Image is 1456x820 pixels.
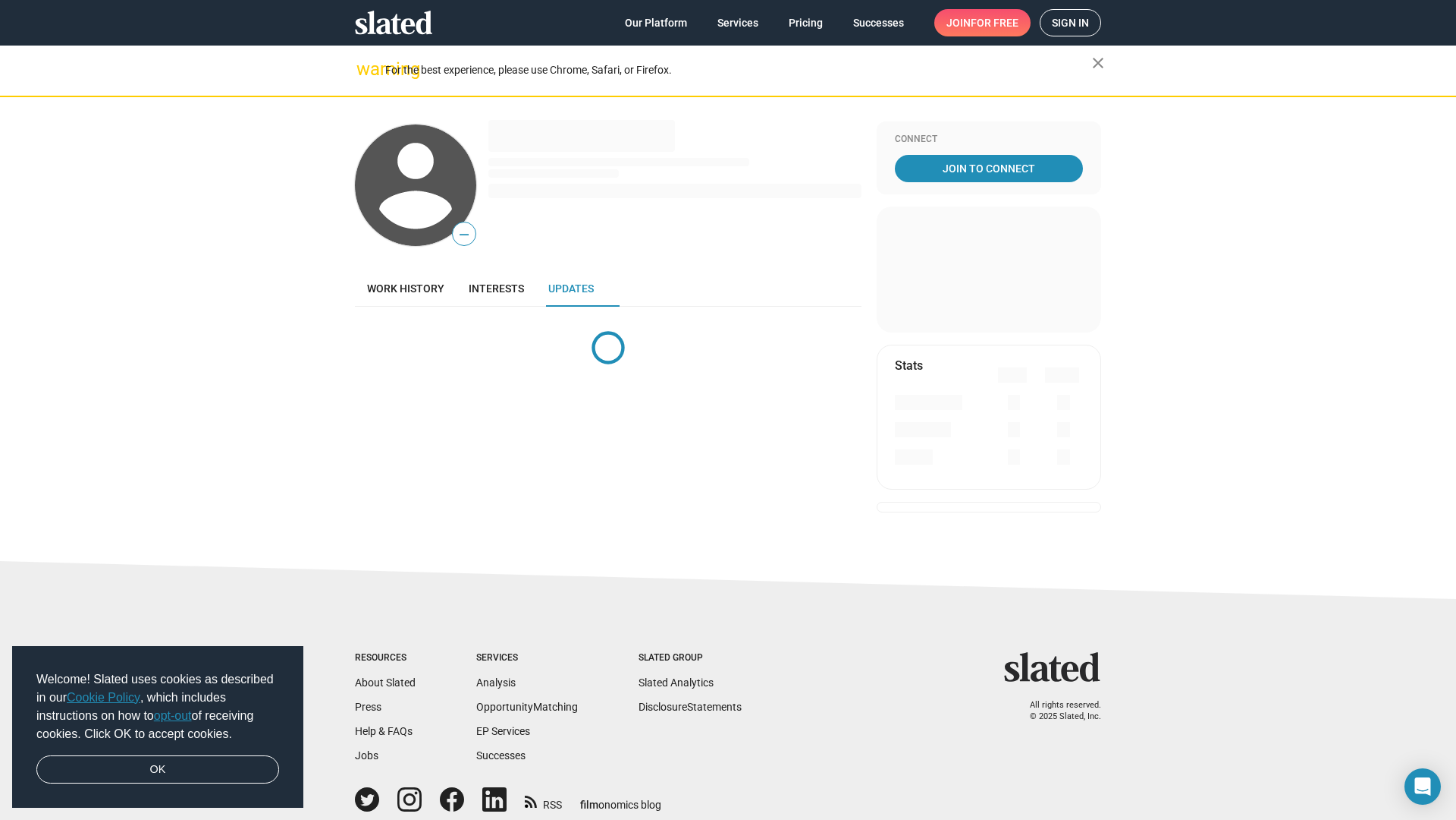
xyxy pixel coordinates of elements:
[548,282,594,295] span: Updates
[355,749,378,762] a: Jobs
[639,701,742,713] a: DisclosureStatements
[1404,768,1441,805] div: Open Intercom Messenger
[154,709,192,722] a: opt-out
[356,60,375,78] mat-icon: warning
[67,691,140,704] a: Cookie Policy
[525,789,562,812] a: RSS
[580,799,598,811] span: film
[457,270,536,307] a: Interests
[1014,700,1101,722] p: All rights reserved. © 2025 Slated, Inc.
[898,155,1080,182] span: Join To Connect
[946,9,1018,36] span: Join
[639,676,714,689] a: Slated Analytics
[895,134,1083,146] div: Connect
[453,225,475,244] span: —
[1040,9,1101,36] a: Sign in
[841,9,916,36] a: Successes
[355,270,457,307] a: Work history
[36,670,279,743] span: Welcome! Slated uses cookies as described in our , which includes instructions on how to of recei...
[580,786,661,812] a: filmonomics blog
[355,652,416,664] div: Resources
[1089,54,1107,72] mat-icon: close
[469,282,524,295] span: Interests
[853,9,904,36] span: Successes
[705,9,770,36] a: Services
[355,701,381,713] a: Press
[971,9,1018,36] span: for free
[777,9,835,36] a: Pricing
[355,676,416,689] a: About Slated
[536,270,606,307] a: Updates
[895,155,1083,182] a: Join To Connect
[717,9,758,36] span: Services
[476,676,516,689] a: Analysis
[1052,10,1089,36] span: Sign in
[613,9,699,36] a: Our Platform
[476,749,526,762] a: Successes
[625,9,687,36] span: Our Platform
[895,358,923,374] mat-card-title: Stats
[476,725,530,737] a: EP Services
[934,9,1031,36] a: Joinfor free
[476,701,578,713] a: OpportunityMatching
[12,646,303,809] div: cookieconsent
[367,282,444,295] span: Work history
[789,9,823,36] span: Pricing
[639,652,742,664] div: Slated Group
[476,652,578,664] div: Services
[355,725,413,737] a: Help & FAQs
[36,755,279,784] a: dismiss cookie message
[385,60,1092,80] div: For the best experience, please use Chrome, Safari, or Firefox.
